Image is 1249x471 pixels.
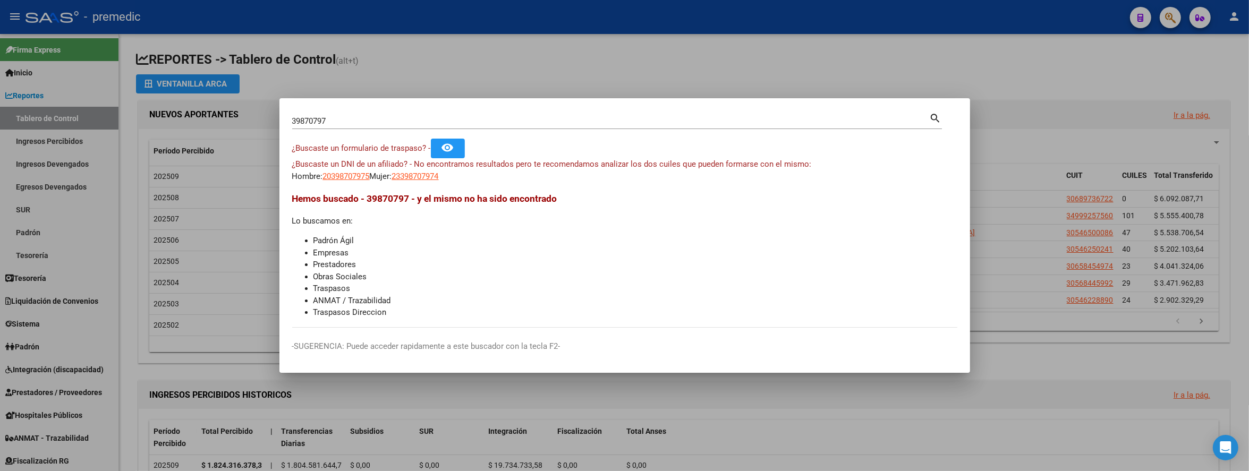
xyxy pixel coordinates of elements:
li: Padrón Ágil [313,235,957,247]
div: Lo buscamos en: [292,192,957,319]
li: Obras Sociales [313,271,957,283]
div: Hombre: Mujer: [292,158,957,182]
p: -SUGERENCIA: Puede acceder rapidamente a este buscador con la tecla F2- [292,340,957,353]
mat-icon: search [930,111,942,124]
span: ¿Buscaste un formulario de traspaso? - [292,143,431,153]
li: Prestadores [313,259,957,271]
div: Open Intercom Messenger [1213,435,1238,460]
li: Traspasos Direccion [313,306,957,319]
li: Empresas [313,247,957,259]
span: Hemos buscado - 39870797 - y el mismo no ha sido encontrado [292,193,557,204]
mat-icon: remove_red_eye [441,141,454,154]
span: 23398707974 [392,172,439,181]
span: 20398707975 [323,172,370,181]
li: Traspasos [313,282,957,295]
li: ANMAT / Trazabilidad [313,295,957,307]
span: ¿Buscaste un DNI de un afiliado? - No encontramos resultados pero te recomendamos analizar los do... [292,159,812,169]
